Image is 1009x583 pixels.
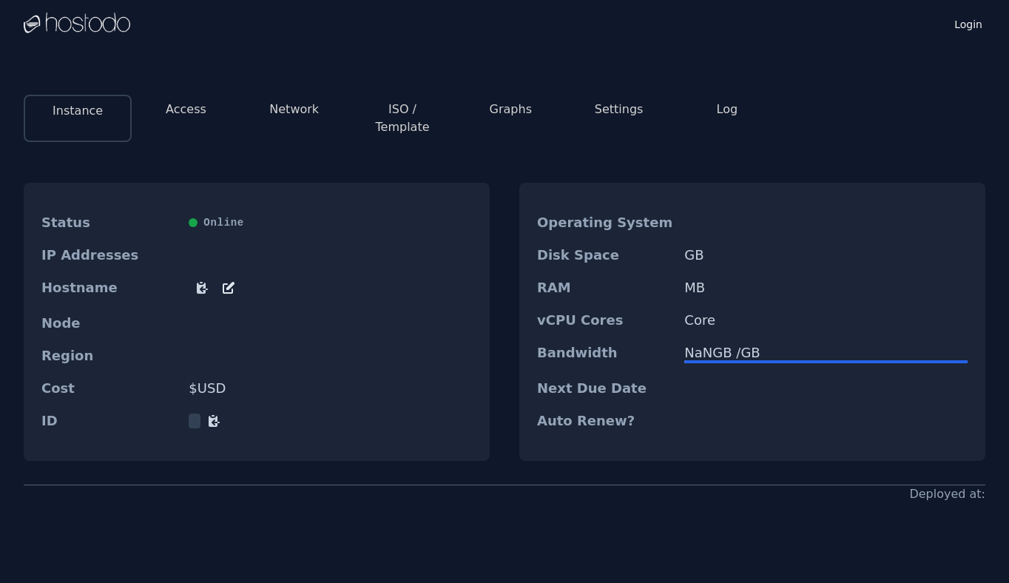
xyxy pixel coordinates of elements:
div: NaN GB / GB [684,346,968,360]
button: Settings [595,101,644,118]
button: Access [166,101,206,118]
dt: Auto Renew? [537,414,672,428]
dd: $ USD [189,381,472,396]
div: Online [189,215,472,230]
button: Instance [53,102,103,120]
dt: Next Due Date [537,381,672,396]
dt: Bandwidth [537,346,672,363]
div: Deployed at: [909,485,985,503]
dt: Region [41,348,177,363]
dt: Disk Space [537,248,672,263]
button: Graphs [490,101,532,118]
dt: Cost [41,381,177,396]
dd: Core [684,313,968,328]
dt: Status [41,215,177,230]
dt: Node [41,316,177,331]
dt: ID [41,414,177,428]
button: Network [269,101,319,118]
dd: GB [684,248,968,263]
button: Log [717,101,738,118]
button: ISO / Template [360,101,445,136]
dt: Hostname [41,280,177,298]
a: Login [951,14,985,32]
dt: RAM [537,280,672,295]
dt: Operating System [537,215,672,230]
dd: MB [684,280,968,295]
dt: IP Addresses [41,248,177,263]
dt: vCPU Cores [537,313,672,328]
img: Logo [24,13,130,35]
